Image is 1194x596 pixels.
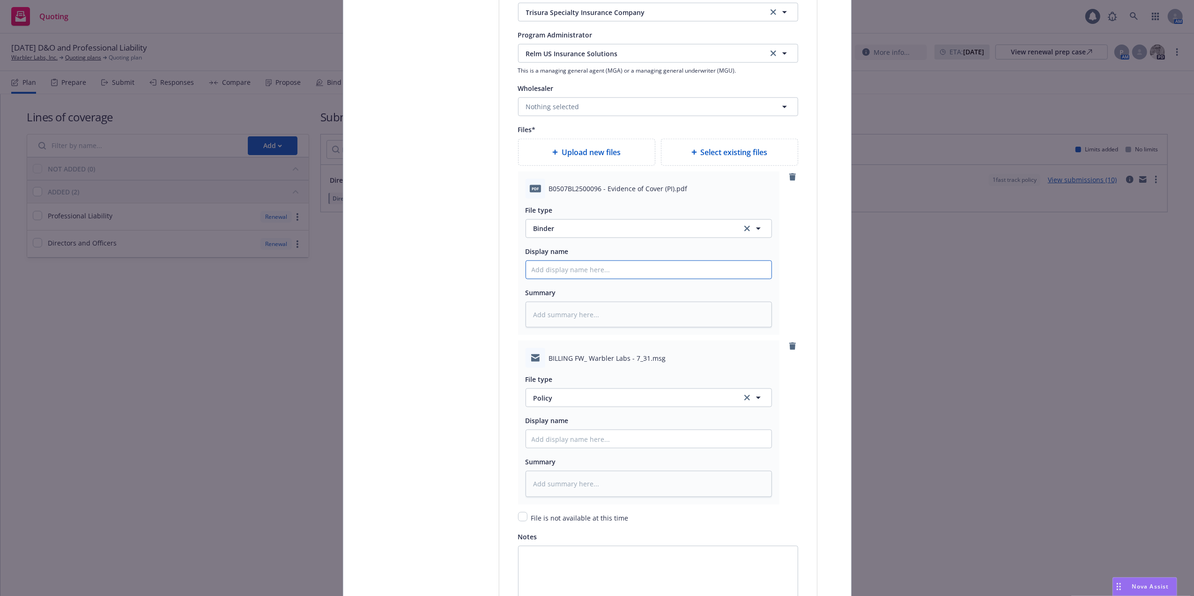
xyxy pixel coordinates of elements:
[787,171,798,183] a: remove
[518,30,593,39] span: Program Administrator
[1112,577,1177,596] button: Nova Assist
[526,430,771,448] input: Add display name here...
[518,3,798,22] button: Trisura Specialty Insurance Companyclear selection
[518,125,536,134] span: Files*
[742,392,753,403] a: clear selection
[526,7,754,17] span: Trisura Specialty Insurance Company
[518,44,798,63] button: Relm US Insurance Solutionsclear selection
[549,184,688,194] span: B0507BL2500096 - Evidence of Cover (PI).pdf
[526,247,569,256] span: Display name
[526,416,569,425] span: Display name
[742,223,753,234] a: clear selection
[768,48,779,59] a: clear selection
[526,261,771,279] input: Add display name here...
[518,84,554,93] span: Wholesaler
[526,49,754,59] span: Relm US Insurance Solutions
[526,102,579,112] span: Nothing selected
[518,532,537,541] span: Notes
[549,353,666,363] span: BILLING FW_ Warbler Labs - 7_31.msg
[526,288,556,297] span: Summary
[530,185,541,192] span: pdf
[518,67,798,74] span: This is a managing general agent (MGA) or a managing general underwriter (MGU).
[534,393,731,403] span: Policy
[518,139,655,166] div: Upload new files
[1113,578,1125,596] div: Drag to move
[526,375,553,384] span: File type
[526,457,556,466] span: Summary
[526,388,772,407] button: Policyclear selection
[1132,582,1169,590] span: Nova Assist
[701,147,768,158] span: Select existing files
[518,97,798,116] button: Nothing selected
[768,7,779,18] a: clear selection
[526,206,553,215] span: File type
[526,219,772,238] button: Binderclear selection
[787,341,798,352] a: remove
[534,223,731,233] span: Binder
[531,514,629,522] span: File is not available at this time
[661,139,798,166] div: Select existing files
[562,147,621,158] span: Upload new files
